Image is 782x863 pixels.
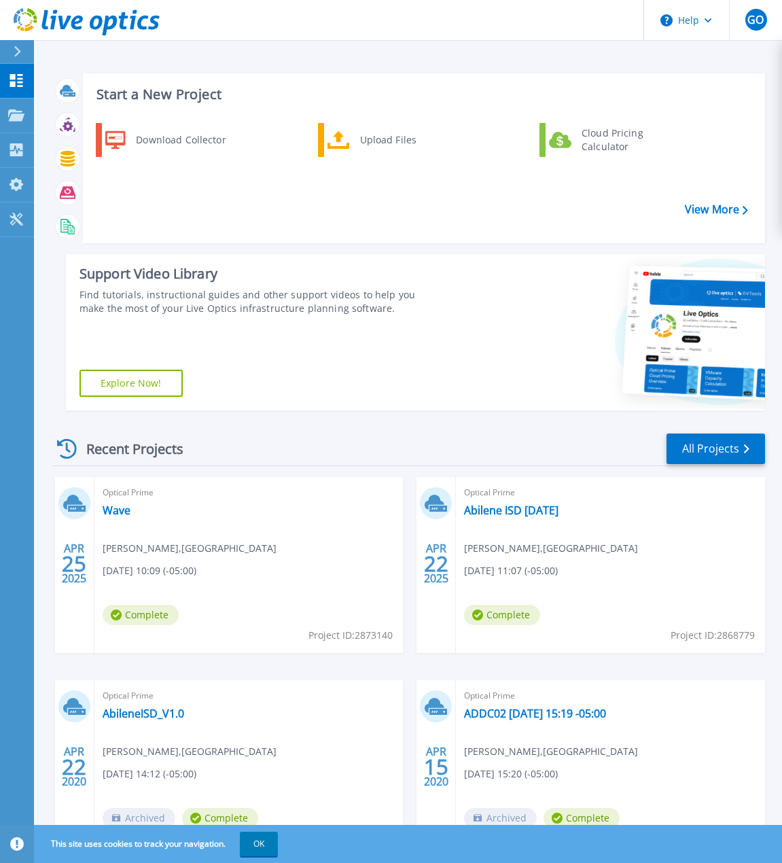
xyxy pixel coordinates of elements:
[96,123,235,157] a: Download Collector
[424,761,448,773] span: 15
[61,539,87,588] div: APR 2025
[671,628,755,643] span: Project ID: 2868779
[182,808,258,828] span: Complete
[575,126,675,154] div: Cloud Pricing Calculator
[667,434,765,464] a: All Projects
[464,541,638,556] span: [PERSON_NAME] , [GEOGRAPHIC_DATA]
[103,563,196,578] span: [DATE] 10:09 (-05:00)
[61,742,87,792] div: APR 2020
[79,265,442,283] div: Support Video Library
[129,126,232,154] div: Download Collector
[96,87,747,102] h3: Start a New Project
[464,767,558,781] span: [DATE] 15:20 (-05:00)
[103,485,395,500] span: Optical Prime
[52,432,202,465] div: Recent Projects
[544,808,620,828] span: Complete
[103,808,175,828] span: Archived
[464,688,757,703] span: Optical Prime
[103,688,395,703] span: Optical Prime
[747,14,764,25] span: GO
[423,742,449,792] div: APR 2020
[103,767,196,781] span: [DATE] 14:12 (-05:00)
[103,744,277,759] span: [PERSON_NAME] , [GEOGRAPHIC_DATA]
[103,504,130,517] a: Wave
[103,605,179,625] span: Complete
[424,558,448,569] span: 22
[464,605,540,625] span: Complete
[423,539,449,588] div: APR 2025
[318,123,457,157] a: Upload Files
[685,203,748,216] a: View More
[62,761,86,773] span: 22
[79,370,183,397] a: Explore Now!
[62,558,86,569] span: 25
[79,288,442,315] div: Find tutorials, instructional guides and other support videos to help you make the most of your L...
[464,744,638,759] span: [PERSON_NAME] , [GEOGRAPHIC_DATA]
[103,707,184,720] a: AbileneISD_V1.0
[464,707,606,720] a: ADDC02 [DATE] 15:19 -05:00
[37,832,278,856] span: This site uses cookies to track your navigation.
[539,123,679,157] a: Cloud Pricing Calculator
[464,808,537,828] span: Archived
[353,126,454,154] div: Upload Files
[308,628,393,643] span: Project ID: 2873140
[240,832,278,856] button: OK
[103,541,277,556] span: [PERSON_NAME] , [GEOGRAPHIC_DATA]
[464,485,757,500] span: Optical Prime
[464,563,558,578] span: [DATE] 11:07 (-05:00)
[464,504,558,517] a: Abilene ISD [DATE]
